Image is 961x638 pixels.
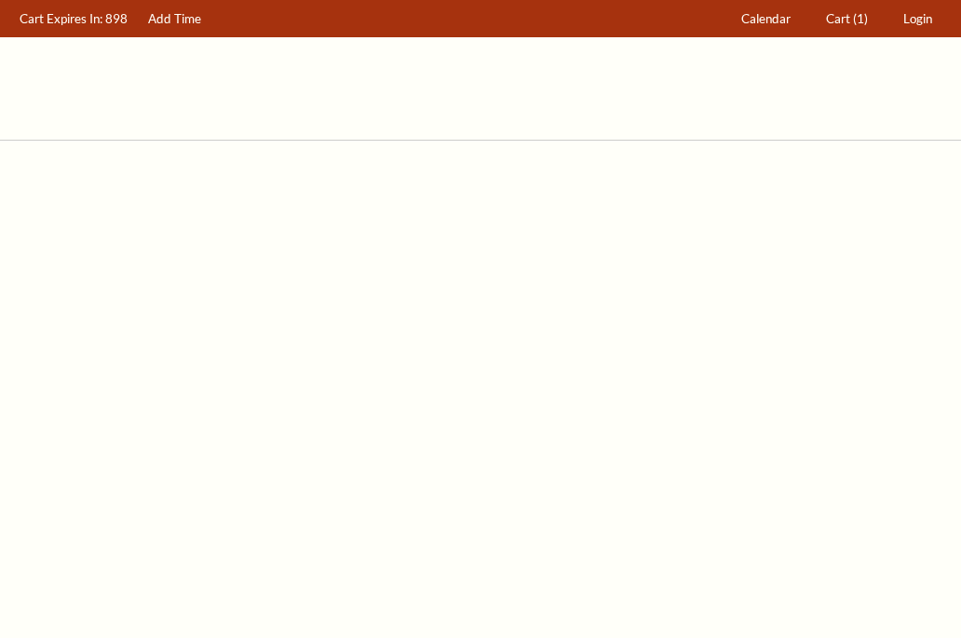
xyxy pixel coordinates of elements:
span: Cart Expires In: [20,11,102,26]
span: Cart [826,11,850,26]
span: (1) [853,11,868,26]
a: Cart (1) [818,1,877,37]
span: 898 [105,11,128,26]
a: Calendar [733,1,800,37]
a: Login [895,1,941,37]
span: Calendar [741,11,791,26]
span: Login [903,11,932,26]
a: Add Time [140,1,210,37]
